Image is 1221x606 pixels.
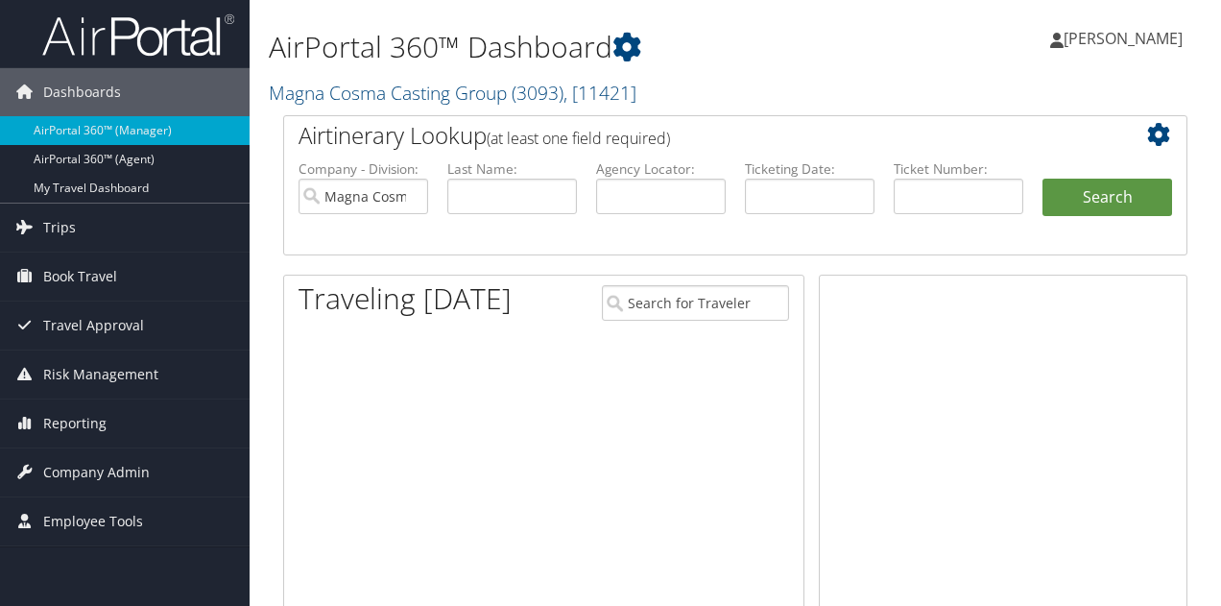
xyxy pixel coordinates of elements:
span: Employee Tools [43,497,143,545]
label: Last Name: [447,159,577,179]
input: Search for Traveler [602,285,790,321]
span: (at least one field required) [487,128,670,149]
span: Risk Management [43,351,158,399]
button: Search [1042,179,1172,217]
span: Book Travel [43,253,117,301]
span: Travel Approval [43,302,144,350]
a: [PERSON_NAME] [1050,10,1202,67]
label: Company - Division: [299,159,428,179]
span: , [ 11421 ] [563,80,636,106]
h2: Airtinerary Lookup [299,119,1097,152]
a: Magna Cosma Casting Group [269,80,636,106]
label: Ticket Number: [894,159,1023,179]
span: Reporting [43,400,107,448]
span: [PERSON_NAME] [1064,28,1183,49]
h1: Traveling [DATE] [299,279,512,319]
span: ( 3093 ) [512,80,563,106]
label: Agency Locator: [596,159,726,179]
label: Ticketing Date: [745,159,874,179]
img: airportal-logo.png [42,12,234,58]
span: Company Admin [43,448,150,497]
span: Trips [43,204,76,252]
h1: AirPortal 360™ Dashboard [269,27,891,67]
span: Dashboards [43,68,121,116]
